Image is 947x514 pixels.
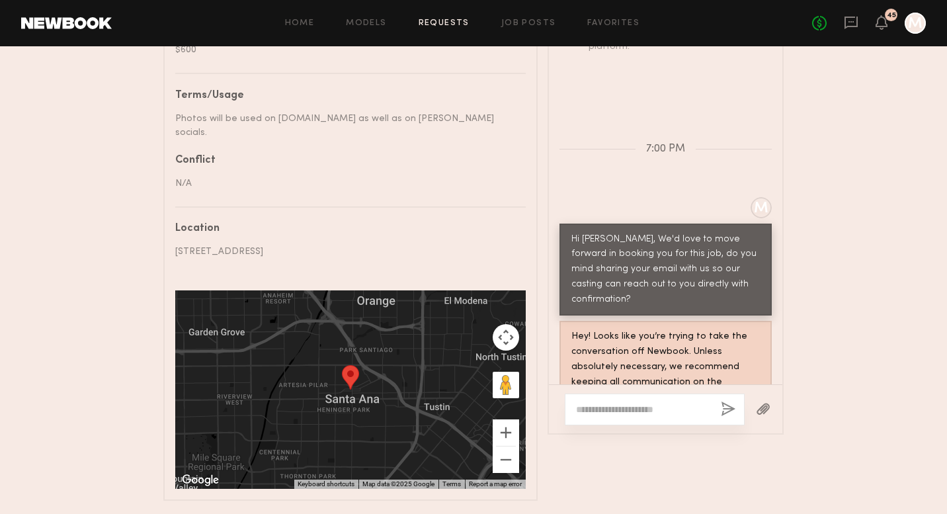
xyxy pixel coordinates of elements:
[571,329,760,406] div: Hey! Looks like you’re trying to take the conversation off Newbook. Unless absolutely necessary, ...
[905,13,926,34] a: M
[175,177,516,191] div: N/A
[501,19,556,28] a: Job Posts
[346,19,386,28] a: Models
[298,480,354,489] button: Keyboard shortcuts
[175,155,516,166] div: Conflict
[175,112,516,140] div: Photos will be used on [DOMAIN_NAME] as well as on [PERSON_NAME] socials.
[493,419,519,446] button: Zoom in
[362,480,434,488] span: Map data ©2025 Google
[493,324,519,351] button: Map camera controls
[442,480,461,488] a: Terms
[175,91,516,101] div: Terms/Usage
[589,28,722,51] span: Move communications off the platform.
[493,447,519,473] button: Zoom out
[179,472,222,489] a: Open this area in Google Maps (opens a new window)
[175,43,516,57] div: $600
[493,372,519,398] button: Drag Pegman onto the map to open Street View
[179,472,222,489] img: Google
[419,19,470,28] a: Requests
[587,19,639,28] a: Favorites
[285,19,315,28] a: Home
[571,232,760,308] div: Hi [PERSON_NAME], We'd love to move forward in booking you for this job, do you mind sharing your...
[175,224,516,234] div: Location
[646,144,685,155] span: 7:00 PM
[469,480,522,488] a: Report a map error
[887,12,896,19] div: 45
[175,245,516,259] div: [STREET_ADDRESS]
